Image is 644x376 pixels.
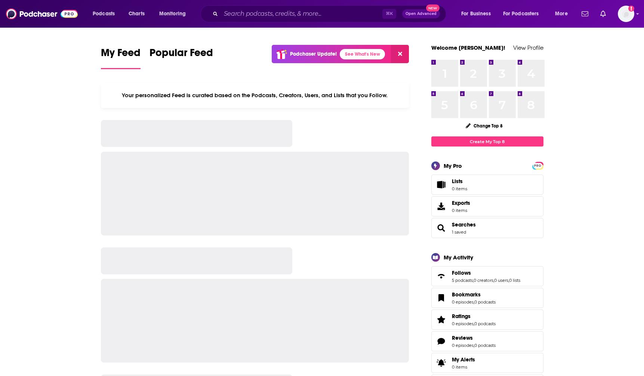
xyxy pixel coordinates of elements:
a: 5 podcasts [452,278,473,283]
svg: Add a profile image [628,6,634,12]
div: Search podcasts, credits, & more... [207,5,453,22]
input: Search podcasts, credits, & more... [221,8,382,20]
a: 1 saved [452,229,466,235]
span: Reviews [452,335,473,341]
a: 0 creators [474,278,493,283]
span: Ratings [452,313,471,320]
span: Lists [434,179,449,190]
span: Bookmarks [452,291,481,298]
button: Show profile menu [618,6,634,22]
button: open menu [154,8,195,20]
span: New [426,4,440,12]
a: Follows [452,269,520,276]
span: Exports [452,200,470,206]
a: Bookmarks [452,291,496,298]
span: More [555,9,568,19]
span: , [473,278,474,283]
a: 0 episodes [452,321,474,326]
a: Welcome [PERSON_NAME]! [431,44,505,51]
button: open menu [87,8,124,20]
span: Follows [431,266,543,286]
span: 0 items [452,208,470,213]
span: Reviews [431,331,543,351]
a: Reviews [434,336,449,346]
a: 0 users [494,278,508,283]
span: 0 items [452,364,475,370]
span: Lists [452,178,467,185]
span: ⌘ K [382,9,396,19]
img: Podchaser - Follow, Share and Rate Podcasts [6,7,78,21]
span: For Business [461,9,491,19]
span: Ratings [431,309,543,330]
span: My Alerts [434,358,449,368]
a: View Profile [513,44,543,51]
span: Follows [452,269,471,276]
span: Lists [452,178,463,185]
span: Podcasts [93,9,115,19]
a: Lists [431,175,543,195]
span: For Podcasters [503,9,539,19]
button: Change Top 8 [461,121,508,130]
span: PRO [533,163,542,169]
span: Bookmarks [431,288,543,308]
a: Ratings [434,314,449,325]
div: My Activity [444,254,473,261]
a: Bookmarks [434,293,449,303]
span: Searches [431,218,543,238]
a: 0 episodes [452,299,474,305]
a: 0 podcasts [474,299,496,305]
a: Show notifications dropdown [597,7,609,20]
span: My Alerts [452,356,475,363]
span: Monitoring [159,9,186,19]
div: Your personalized Feed is curated based on the Podcasts, Creators, Users, and Lists that you Follow. [101,83,409,108]
span: My Feed [101,46,141,64]
a: See What's New [340,49,385,59]
span: Popular Feed [150,46,213,64]
button: open menu [456,8,500,20]
p: Podchaser Update! [290,51,337,57]
span: , [493,278,494,283]
span: Exports [434,201,449,212]
a: 0 podcasts [474,321,496,326]
a: 0 lists [509,278,520,283]
a: Show notifications dropdown [579,7,591,20]
a: Ratings [452,313,496,320]
img: User Profile [618,6,634,22]
a: Create My Top 8 [431,136,543,147]
a: PRO [533,163,542,168]
a: 0 podcasts [474,343,496,348]
a: My Alerts [431,353,543,373]
span: Charts [129,9,145,19]
span: Logged in as sarahhallprinc [618,6,634,22]
span: 0 items [452,186,467,191]
a: Popular Feed [150,46,213,69]
button: open menu [498,8,550,20]
a: 0 episodes [452,343,474,348]
a: Reviews [452,335,496,341]
a: Charts [124,8,149,20]
button: Open AdvancedNew [402,9,440,18]
div: My Pro [444,162,462,169]
a: My Feed [101,46,141,69]
a: Searches [452,221,476,228]
a: Follows [434,271,449,281]
a: Searches [434,223,449,233]
span: Open Advanced [406,12,437,16]
button: open menu [550,8,577,20]
span: , [508,278,509,283]
a: Exports [431,196,543,216]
